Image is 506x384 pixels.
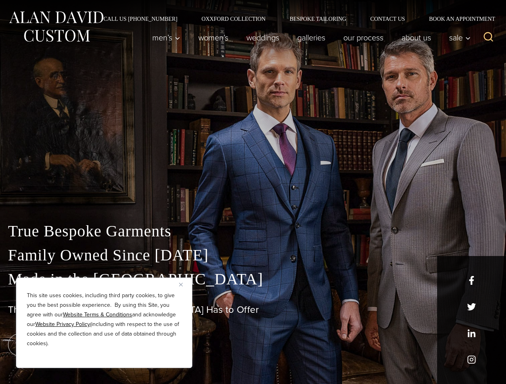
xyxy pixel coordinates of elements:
nav: Secondary Navigation [91,16,498,22]
a: Bespoke Tailoring [278,16,358,22]
nav: Primary Navigation [143,30,475,46]
a: Contact Us [358,16,417,22]
p: True Bespoke Garments Family Owned Since [DATE] Made in the [GEOGRAPHIC_DATA] [8,219,498,291]
p: This site uses cookies, including third party cookies, to give you the best possible experience. ... [27,291,181,348]
a: Website Privacy Policy [35,320,90,328]
a: Galleries [288,30,335,46]
button: View Search Form [479,28,498,47]
a: weddings [238,30,288,46]
a: Call Us [PHONE_NUMBER] [91,16,189,22]
span: Men’s [152,34,180,42]
button: Close [179,280,189,289]
span: Sale [449,34,471,42]
a: book an appointment [8,334,120,356]
a: About Us [393,30,440,46]
a: Women’s [189,30,238,46]
img: Alan David Custom [8,9,104,44]
a: Our Process [335,30,393,46]
a: Website Terms & Conditions [63,310,132,319]
a: Oxxford Collection [189,16,278,22]
h1: The Best Custom Suits [GEOGRAPHIC_DATA] Has to Offer [8,304,498,316]
img: Close [179,283,183,286]
a: Book an Appointment [417,16,498,22]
